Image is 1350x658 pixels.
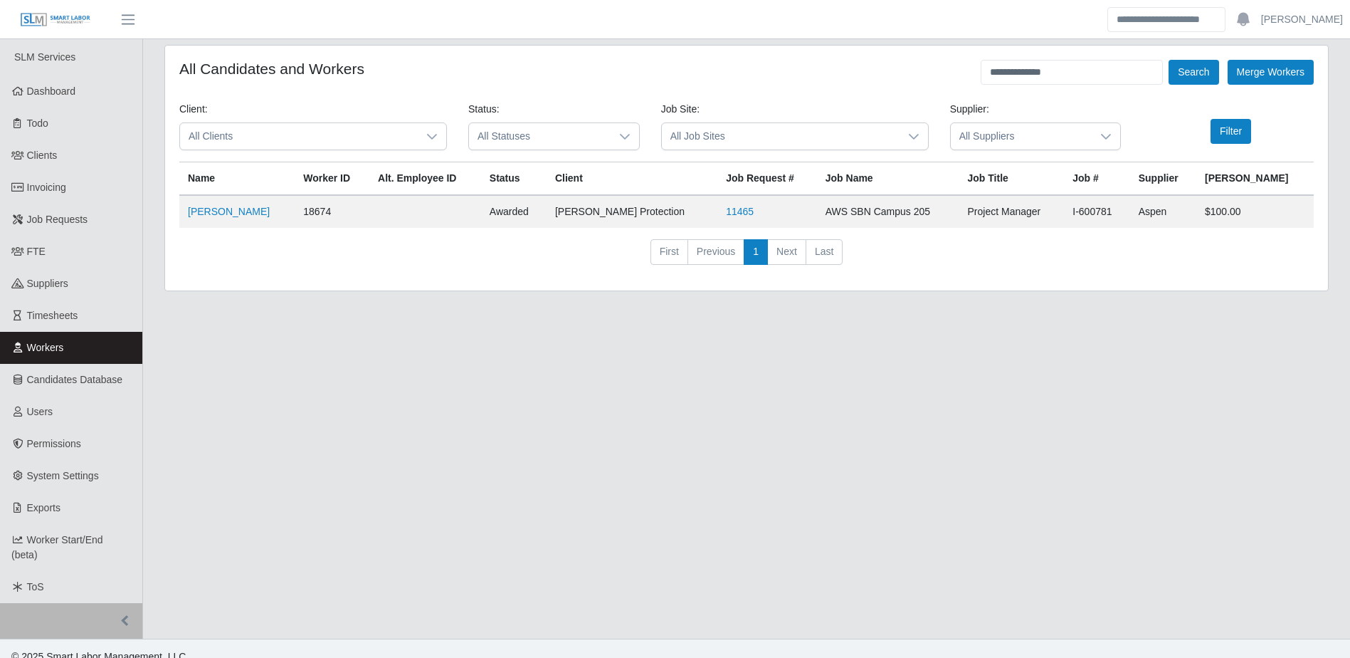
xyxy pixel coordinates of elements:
[27,502,60,513] span: Exports
[179,102,208,117] label: Client:
[27,85,76,97] span: Dashboard
[1107,7,1225,32] input: Search
[662,123,900,150] span: All Job Sites
[27,470,99,481] span: System Settings
[1261,12,1343,27] a: [PERSON_NAME]
[1196,195,1314,228] td: $100.00
[817,162,959,196] th: Job Name
[179,162,295,196] th: Name
[27,214,88,225] span: Job Requests
[951,123,1092,150] span: All Suppliers
[481,195,547,228] td: awarded
[547,162,717,196] th: Client
[1130,195,1196,228] td: Aspen
[661,102,700,117] label: Job Site:
[20,12,91,28] img: SLM Logo
[950,102,989,117] label: Supplier:
[1169,60,1218,85] button: Search
[11,534,103,560] span: Worker Start/End (beta)
[27,117,48,129] span: Todo
[27,374,123,385] span: Candidates Database
[27,182,66,193] span: Invoicing
[179,239,1314,276] nav: pagination
[1064,195,1129,228] td: I-600781
[295,162,369,196] th: Worker ID
[27,342,64,353] span: Workers
[717,162,817,196] th: Job Request #
[295,195,369,228] td: 18674
[14,51,75,63] span: SLM Services
[27,310,78,321] span: Timesheets
[1211,119,1251,144] button: Filter
[726,206,754,217] a: 11465
[27,406,53,417] span: Users
[1196,162,1314,196] th: [PERSON_NAME]
[180,123,418,150] span: All Clients
[1064,162,1129,196] th: Job #
[481,162,547,196] th: Status
[468,102,500,117] label: Status:
[369,162,481,196] th: Alt. Employee ID
[469,123,611,150] span: All Statuses
[1130,162,1196,196] th: Supplier
[179,60,364,78] h4: All Candidates and Workers
[1228,60,1314,85] button: Merge Workers
[27,581,44,592] span: ToS
[27,278,68,289] span: Suppliers
[817,195,959,228] td: AWS SBN Campus 205
[27,150,58,161] span: Clients
[959,162,1065,196] th: Job Title
[188,206,270,217] a: [PERSON_NAME]
[959,195,1065,228] td: Project Manager
[744,239,768,265] a: 1
[27,246,46,257] span: FTE
[547,195,717,228] td: [PERSON_NAME] Protection
[27,438,81,449] span: Permissions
